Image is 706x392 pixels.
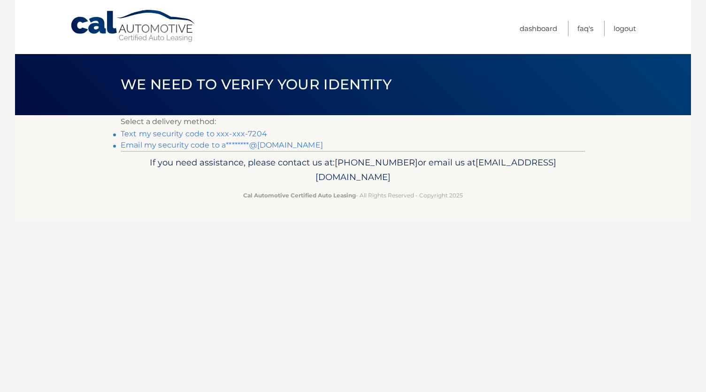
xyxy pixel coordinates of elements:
[127,190,579,200] p: - All Rights Reserved - Copyright 2025
[121,141,323,149] a: Email my security code to a********@[DOMAIN_NAME]
[520,21,557,36] a: Dashboard
[335,157,418,168] span: [PHONE_NUMBER]
[121,76,391,93] span: We need to verify your identity
[121,129,267,138] a: Text my security code to xxx-xxx-7204
[70,9,197,43] a: Cal Automotive
[121,115,585,128] p: Select a delivery method:
[243,192,356,199] strong: Cal Automotive Certified Auto Leasing
[614,21,636,36] a: Logout
[127,155,579,185] p: If you need assistance, please contact us at: or email us at
[577,21,593,36] a: FAQ's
